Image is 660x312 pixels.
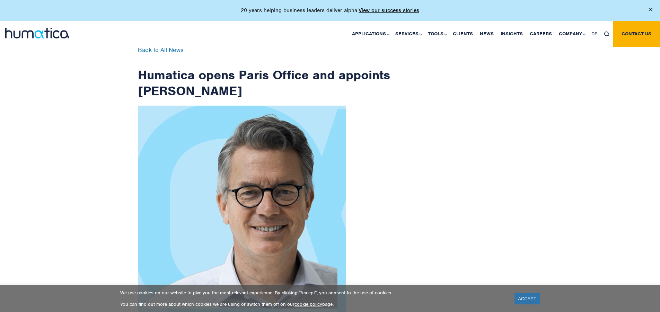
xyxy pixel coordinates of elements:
a: Services [392,21,424,47]
img: logo [5,28,69,38]
a: Applications [349,21,392,47]
a: News [476,21,497,47]
p: You can find out more about which cookies we are using or switch them off on our page. [120,301,506,307]
a: Clients [449,21,476,47]
a: Contact us [613,21,660,47]
a: Tools [424,21,449,47]
img: search_icon [604,32,609,37]
a: ACCEPT [514,293,540,304]
span: DE [591,31,597,37]
a: Insights [497,21,526,47]
a: Careers [526,21,555,47]
a: View our success stories [359,7,419,14]
a: Back to All News [138,46,184,54]
h1: Humatica opens Paris Office and appoints [PERSON_NAME] [138,47,391,99]
p: 20 years helping business leaders deliver alpha. [241,7,419,14]
a: DE [588,21,601,47]
p: We use cookies on our website to give you the most relevant experience. By clicking “Accept”, you... [120,290,506,296]
a: cookie policy [294,301,322,307]
a: Company [555,21,588,47]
